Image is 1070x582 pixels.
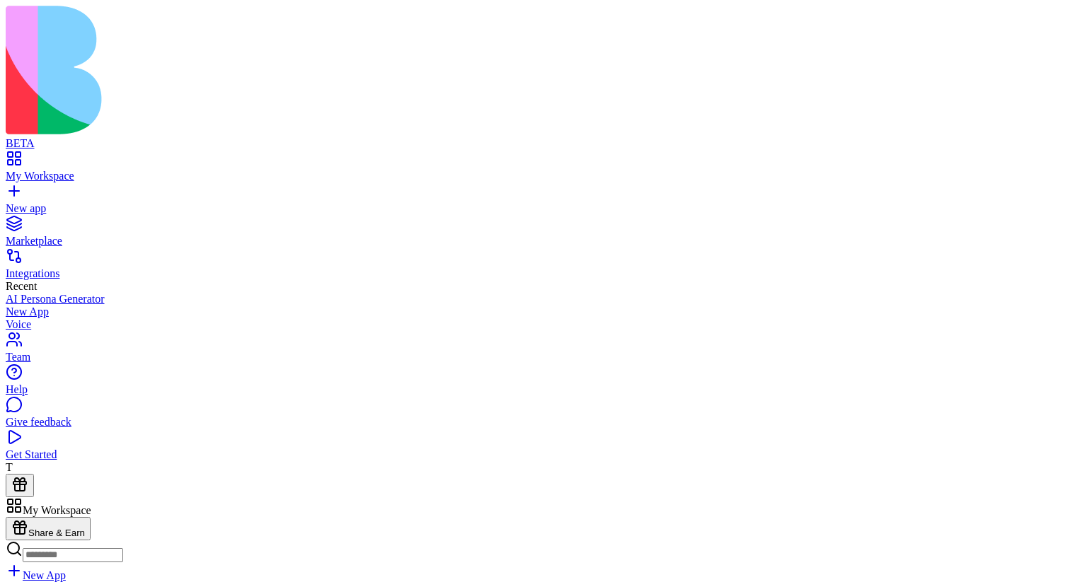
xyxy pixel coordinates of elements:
div: Give feedback [6,416,1064,429]
a: Voice [6,318,1064,331]
a: Integrations [6,255,1064,280]
span: Recent [6,280,37,292]
a: New App [6,305,1064,318]
button: Share & Earn [6,517,91,540]
div: New app [6,202,1064,215]
a: BETA [6,124,1064,150]
div: Get Started [6,448,1064,461]
div: Marketplace [6,235,1064,248]
span: My Workspace [23,504,91,516]
a: New app [6,190,1064,215]
span: T [6,461,13,473]
a: Get Started [6,436,1064,461]
a: Team [6,338,1064,363]
a: New App [6,569,66,581]
div: Integrations [6,267,1064,280]
div: BETA [6,137,1064,150]
a: My Workspace [6,157,1064,182]
a: AI Persona Generator [6,293,1064,305]
div: My Workspace [6,170,1064,182]
span: Share & Earn [28,528,85,538]
img: logo [6,6,575,134]
div: Help [6,383,1064,396]
div: Team [6,351,1064,363]
a: Help [6,371,1064,396]
a: Marketplace [6,222,1064,248]
a: Give feedback [6,403,1064,429]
